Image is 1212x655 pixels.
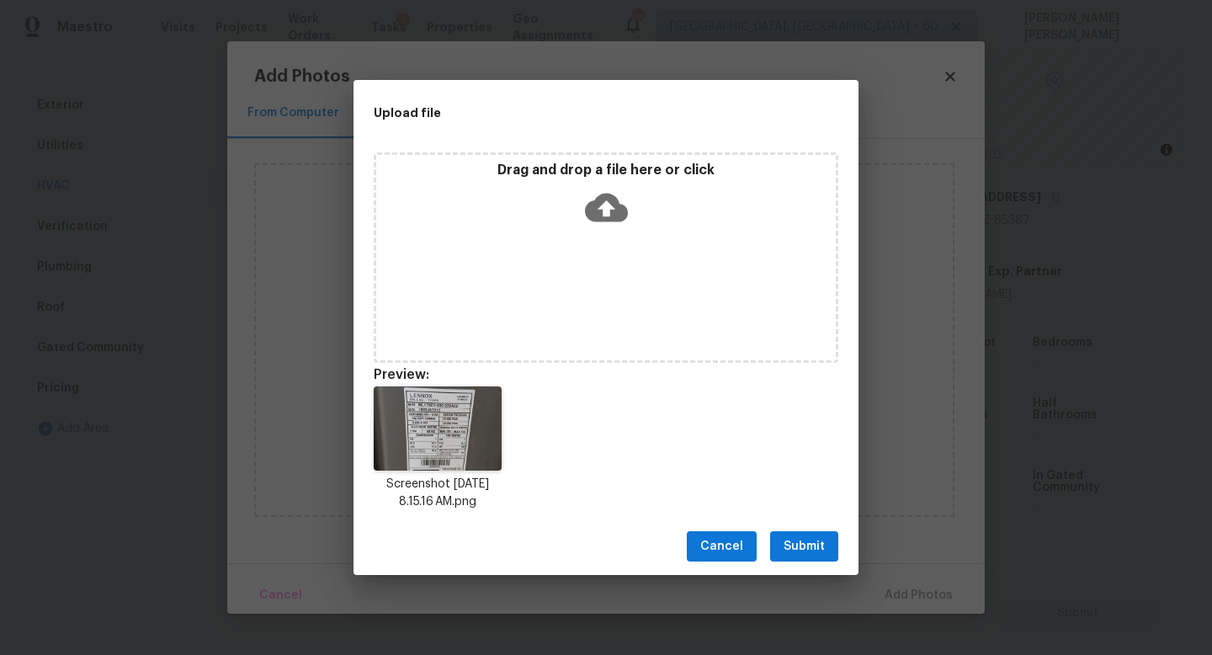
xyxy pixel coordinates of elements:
[374,386,502,471] img: BzVtHajBxK6EAAAAAElFTkSuQmCC
[770,531,838,562] button: Submit
[784,536,825,557] span: Submit
[700,536,743,557] span: Cancel
[687,531,757,562] button: Cancel
[374,476,502,511] p: Screenshot [DATE] 8.15.16 AM.png
[374,104,763,122] h2: Upload file
[376,162,836,179] p: Drag and drop a file here or click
